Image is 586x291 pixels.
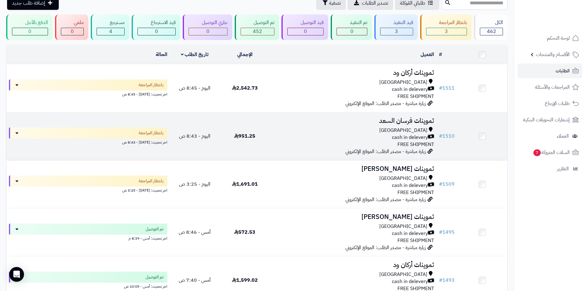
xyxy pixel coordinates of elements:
a: ملغي 0 [54,14,90,40]
span: FREE SHIPMENT [397,237,434,244]
h3: تموينات فرسان السعد [272,117,434,124]
a: إشعارات التحويلات البنكية [518,112,582,127]
span: اليوم - 3:25 ص [179,180,210,188]
span: [GEOGRAPHIC_DATA] [379,175,427,182]
div: قيد التوصيل [287,19,324,26]
a: بانتظار المراجعة 3 [419,14,473,40]
a: #1493 [439,277,455,284]
div: جاري التوصيل [189,19,228,26]
span: # [439,180,442,188]
a: جاري التوصيل 0 [181,14,233,40]
span: زيارة مباشرة - مصدر الطلب: الموقع الإلكتروني [345,244,426,251]
span: اليوم - 8:45 ص [179,84,210,92]
span: لوحة التحكم [547,34,570,42]
a: #1509 [439,180,455,188]
span: التقارير [557,164,569,173]
a: الكل462 [473,14,509,40]
span: 572.53 [234,228,255,236]
span: 1,599.02 [232,277,258,284]
span: FREE SHIPMENT [397,141,434,148]
span: cash in delevery [392,182,428,189]
span: 0 [206,28,209,35]
span: بانتظار المراجعة [139,82,164,88]
div: 0 [138,28,175,35]
div: 0 [337,28,367,35]
div: 3 [426,28,467,35]
div: Open Intercom Messenger [9,267,24,282]
span: بانتظار المراجعة [139,130,164,136]
div: تم التوصيل [241,19,275,26]
a: الإجمالي [237,51,253,58]
div: الكل [480,19,503,26]
span: FREE SHIPMENT [397,93,434,100]
a: قيد التنفيذ 3 [373,14,419,40]
a: قيد التوصيل 0 [280,14,329,40]
span: أمس - 7:40 ص [179,277,211,284]
span: [GEOGRAPHIC_DATA] [379,79,427,86]
span: 3 [395,28,398,35]
div: 0 [189,28,227,35]
div: اخر تحديث: [DATE] - 8:45 ص [9,91,167,97]
div: 3 [381,28,413,35]
div: قيد الاسترجاع [138,19,176,26]
span: 7 [533,149,541,156]
span: 0 [304,28,307,35]
a: قيد الاسترجاع 0 [130,14,181,40]
span: FREE SHIPMENT [397,189,434,196]
div: بانتظار المراجعة [426,19,467,26]
span: السلات المتروكة [533,148,570,157]
div: اخر تحديث: أمس - 10:05 ص [9,283,167,289]
div: 4 [97,28,124,35]
span: 0 [155,28,158,35]
span: طلبات الإرجاع [545,99,570,108]
a: العميل [421,51,434,58]
span: [GEOGRAPHIC_DATA] [379,223,427,230]
span: # [439,228,442,236]
h3: تموينات [PERSON_NAME] [272,213,434,220]
div: تم التنفيذ [337,19,367,26]
h3: تموينات أركان ود [272,261,434,269]
a: مسترجع 4 [90,14,130,40]
a: #1495 [439,228,455,236]
span: 2,542.73 [232,84,258,92]
span: 0 [28,28,31,35]
span: [GEOGRAPHIC_DATA] [379,271,427,278]
span: cash in delevery [392,230,428,237]
span: الأقسام والمنتجات [536,50,570,59]
h3: تموينات [PERSON_NAME] [272,165,434,172]
span: # [439,277,442,284]
div: اخر تحديث: [DATE] - 3:25 ص [9,187,167,193]
span: اليوم - 8:43 ص [179,132,210,140]
a: لوحة التحكم [518,31,582,46]
div: قيد التنفيذ [380,19,413,26]
span: زيارة مباشرة - مصدر الطلب: الموقع الإلكتروني [345,148,426,155]
div: الدفع بالآجل [12,19,48,26]
span: أمس - 8:46 ص [179,228,211,236]
a: الحالة [156,51,167,58]
span: زيارة مباشرة - مصدر الطلب: الموقع الإلكتروني [345,100,426,107]
a: التقارير [518,161,582,176]
a: السلات المتروكة7 [518,145,582,160]
a: العملاء [518,129,582,143]
a: تاريخ الطلب [181,51,209,58]
h3: تموينات أركان ود [272,69,434,76]
a: المراجعات والأسئلة [518,80,582,95]
a: #1511 [439,84,455,92]
a: الدفع بالآجل 0 [5,14,54,40]
a: الطلبات [518,63,582,78]
span: 452 [253,28,262,35]
a: #1510 [439,132,455,140]
span: 4 [109,28,112,35]
span: العملاء [557,132,569,140]
span: إشعارات التحويلات البنكية [523,115,570,124]
span: 0 [350,28,353,35]
span: 1,691.01 [232,180,258,188]
span: # [439,84,442,92]
span: بانتظار المراجعة [139,178,164,184]
div: 0 [12,28,48,35]
a: تم التوصيل 452 [233,14,281,40]
div: اخر تحديث: [DATE] - 8:43 ص [9,139,167,145]
span: 462 [487,28,496,35]
div: 0 [61,28,84,35]
span: cash in delevery [392,278,428,285]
